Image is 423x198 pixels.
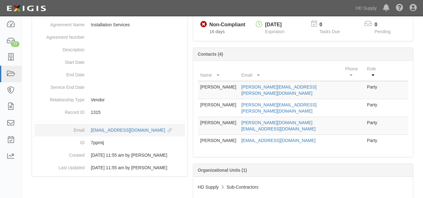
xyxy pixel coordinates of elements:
a: HD Supply [353,2,380,14]
dt: End Date [34,69,85,78]
dt: Agreement Number [34,31,85,40]
dt: Description [34,43,85,53]
div: [EMAIL_ADDRESS][DOMAIN_NAME] [91,127,165,133]
dt: Service End Date [34,81,85,90]
dt: Created [34,149,85,158]
td: Party [364,135,383,146]
td: Party [364,81,383,99]
dt: ID [34,136,85,146]
th: Phone [343,63,364,81]
td: [PERSON_NAME] [198,135,239,146]
div: 77 [11,41,19,47]
td: Party [364,117,383,135]
i: Non-Compliant [200,21,207,28]
a: [EMAIL_ADDRESS][DOMAIN_NAME] [91,128,172,133]
div: Non-Compliant [209,21,245,28]
p: 1315 [91,109,185,115]
p: 0 [319,21,348,28]
dt: Last Updated [34,161,85,171]
dd: Vendor [34,94,185,106]
th: Name [198,63,239,81]
dt: Email [34,124,85,133]
dd: Installation Services [34,18,185,31]
dd: [DATE] 11:55 am by [PERSON_NAME] [34,149,185,161]
th: Role [364,63,383,81]
a: [PERSON_NAME][EMAIL_ADDRESS][PERSON_NAME][DOMAIN_NAME] [241,102,317,114]
span: Sub-Contractors [227,185,259,190]
b: Organizational Units (1) [198,168,247,173]
span: Pending [374,29,390,34]
dt: Start Date [34,56,85,65]
dt: Relationship Type [34,94,85,103]
th: Email [239,63,343,81]
span: HD Supply [198,185,219,190]
dt: Agreement Name [34,18,85,28]
dt: Record ID [34,106,85,115]
span: Expiration [265,29,284,34]
td: [PERSON_NAME] [198,117,239,135]
span: Since 09/22/2025 [209,29,225,34]
i: Help Center - Complianz [396,4,403,12]
a: [PERSON_NAME][EMAIL_ADDRESS][PERSON_NAME][DOMAIN_NAME] [241,84,317,96]
td: [PERSON_NAME] [198,81,239,99]
a: [EMAIL_ADDRESS][DOMAIN_NAME] [241,138,316,143]
b: Contacts (4) [198,52,223,57]
img: logo-5460c22ac91f19d4615b14bd174203de0afe785f0fc80cf4dbbc73dc1793850b.png [5,3,48,14]
span: Tasks Due [319,29,340,34]
dd: [DATE] 11:55 am by [PERSON_NAME] [34,161,185,174]
a: [PERSON_NAME][DOMAIN_NAME][EMAIL_ADDRESS][DOMAIN_NAME] [241,120,316,131]
dd: 7ppmtj [34,136,185,149]
p: 0 [374,21,398,28]
td: Party [364,99,383,117]
div: [DATE] [265,21,284,28]
td: [PERSON_NAME] [198,99,239,117]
